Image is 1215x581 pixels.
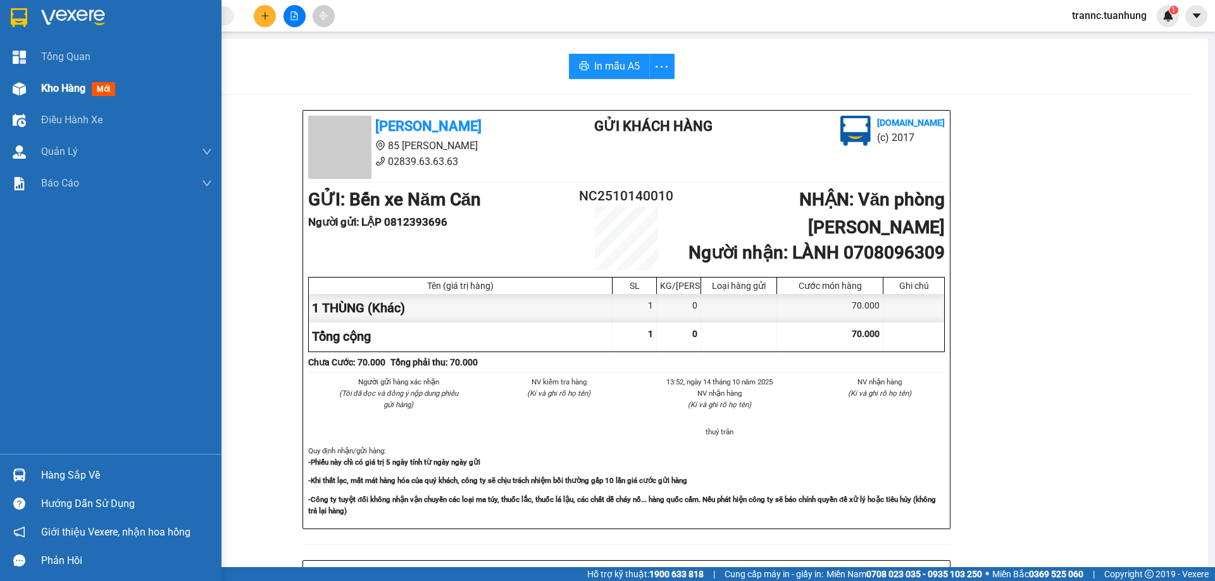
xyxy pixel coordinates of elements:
[852,329,880,339] span: 70.000
[877,130,945,145] li: (c) 2017
[877,118,945,128] b: [DOMAIN_NAME]
[308,458,480,467] strong: -Phiếu này chỉ có giá trị 5 ngày tính từ ngày ngày gửi
[579,61,589,73] span: printer
[308,189,481,210] b: GỬI : Bến xe Năm Căn
[527,389,590,398] i: (Kí và ghi rõ họ tên)
[1145,570,1154,578] span: copyright
[283,5,306,27] button: file-add
[308,154,544,169] li: 02839.63.63.63
[1093,567,1095,581] span: |
[73,30,83,40] span: environment
[375,118,482,134] b: [PERSON_NAME]
[41,494,212,513] div: Hướng dẫn sử dụng
[41,49,90,64] span: Tổng Quan
[261,11,270,20] span: plus
[319,11,328,20] span: aim
[41,551,212,570] div: Phản hồi
[92,82,115,96] span: mới
[11,8,27,27] img: logo-vxr
[312,329,371,344] span: Tổng cộng
[13,51,26,64] img: dashboard-icon
[654,388,785,399] li: NV nhận hàng
[587,567,704,581] span: Hỗ trợ kỹ thuật:
[573,186,680,207] h2: NC2510140010
[648,329,653,339] span: 1
[594,118,713,134] b: Gửi khách hàng
[704,281,773,291] div: Loại hàng gửi
[1062,8,1157,23] span: trannc.tuanhung
[657,294,701,322] div: 0
[815,376,945,388] li: NV nhận hàng
[1185,5,1207,27] button: caret-down
[202,178,212,188] span: down
[308,445,945,517] div: Quy định nhận/gửi hàng :
[1029,569,1083,579] strong: 0369 525 060
[777,294,883,322] div: 70.000
[73,8,179,24] b: [PERSON_NAME]
[41,524,190,540] span: Giới thiệu Vexere, nhận hoa hồng
[1162,10,1174,21] img: icon-new-feature
[1191,10,1202,21] span: caret-down
[41,82,85,94] span: Kho hàng
[308,476,687,485] strong: -Khi thất lạc, mất mát hàng hóa của quý khách, công ty sẽ chịu trách nhiệm bồi thường gấp 10 lần ...
[6,44,241,59] li: 02839.63.63.63
[41,466,212,485] div: Hàng sắp về
[6,28,241,44] li: 85 [PERSON_NAME]
[13,498,25,510] span: question-circle
[992,567,1083,581] span: Miền Bắc
[688,242,945,263] b: Người nhận : LÀNH 0708096309
[13,177,26,190] img: solution-icon
[333,376,464,388] li: Người gửi hàng xác nhận
[308,138,544,154] li: 85 [PERSON_NAME]
[692,329,697,339] span: 0
[848,389,911,398] i: (Kí và ghi rõ họ tên)
[725,567,823,581] span: Cung cấp máy in - giấy in:
[569,54,650,79] button: printerIn mẫu A5
[375,156,385,166] span: phone
[202,147,212,157] span: down
[654,426,785,437] li: thuý trân
[660,281,697,291] div: KG/[PERSON_NAME]
[840,116,871,146] img: logo.jpg
[254,5,276,27] button: plus
[313,5,335,27] button: aim
[649,54,675,79] button: more
[985,572,989,577] span: ⚪️
[308,495,936,515] strong: -Công ty tuyệt đối không nhận vận chuyển các loại ma túy, thuốc lắc, thuốc lá lậu, các chất dễ ch...
[312,281,609,291] div: Tên (giá trị hàng)
[1169,6,1178,15] sup: 1
[308,216,447,228] b: Người gửi : LẬP 0812393696
[649,569,704,579] strong: 1900 633 818
[13,526,25,538] span: notification
[41,144,78,159] span: Quản Lý
[13,554,25,566] span: message
[308,357,385,367] b: Chưa Cước : 70.000
[339,389,458,409] i: (Tôi đã đọc và đồng ý nộp dung phiếu gửi hàng)
[887,281,941,291] div: Ghi chú
[290,11,299,20] span: file-add
[13,82,26,95] img: warehouse-icon
[309,294,613,322] div: 1 THÙNG (Khác)
[594,58,640,74] span: In mẫu A5
[826,567,982,581] span: Miền Nam
[41,175,79,191] span: Báo cáo
[650,59,674,75] span: more
[494,376,625,388] li: NV kiểm tra hàng
[390,357,478,367] b: Tổng phải thu: 70.000
[616,281,653,291] div: SL
[13,145,26,159] img: warehouse-icon
[866,569,982,579] strong: 0708 023 035 - 0935 103 250
[13,468,26,482] img: warehouse-icon
[6,79,178,100] b: GỬI : Bến xe Năm Căn
[613,294,657,322] div: 1
[41,112,103,128] span: Điều hành xe
[799,189,945,238] b: NHẬN : Văn phòng [PERSON_NAME]
[688,400,751,409] i: (Kí và ghi rõ họ tên)
[713,567,715,581] span: |
[375,140,385,150] span: environment
[1171,6,1176,15] span: 1
[780,281,880,291] div: Cước món hàng
[13,114,26,127] img: warehouse-icon
[73,46,83,56] span: phone
[654,376,785,388] li: 13:52, ngày 14 tháng 10 năm 2025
